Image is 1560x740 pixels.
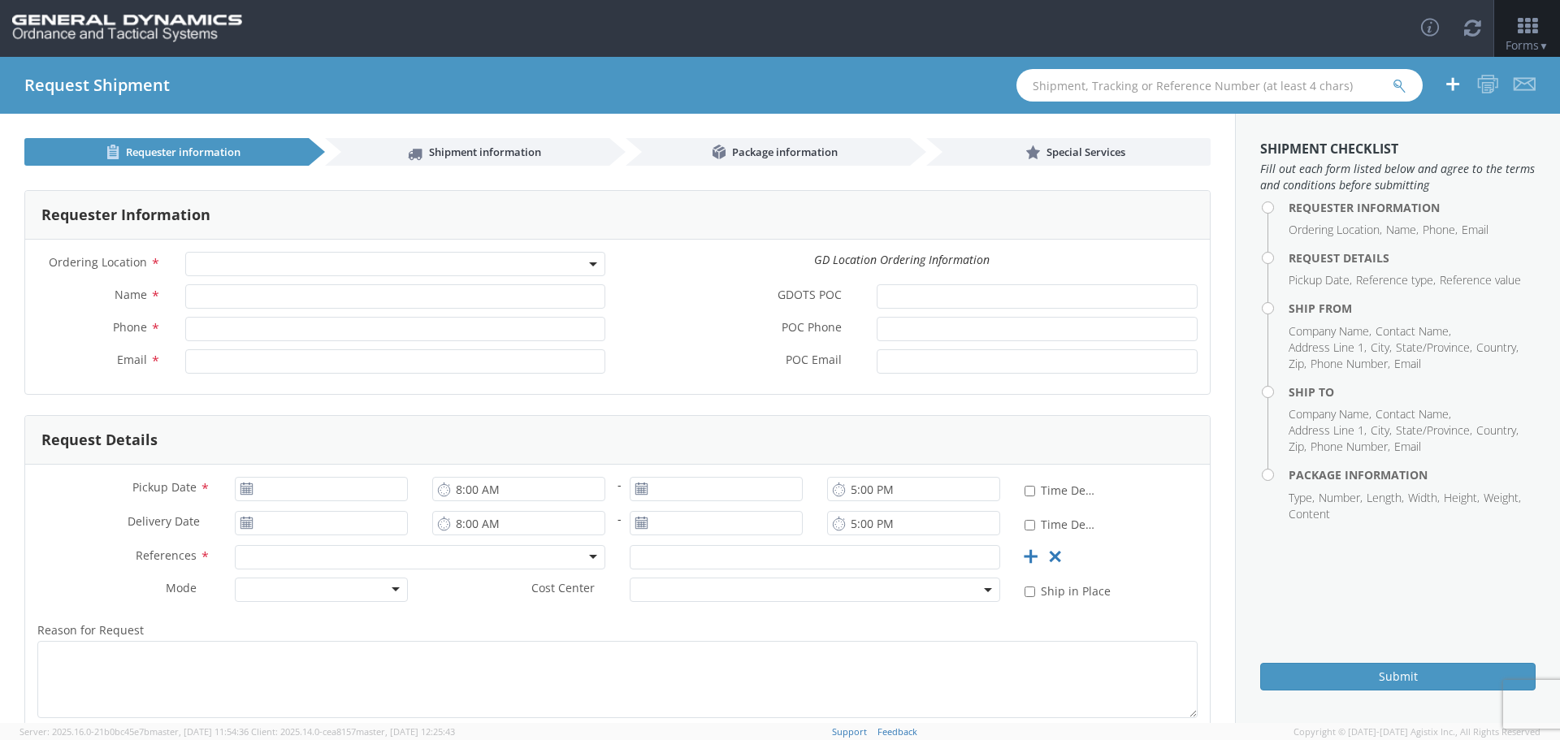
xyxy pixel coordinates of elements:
h4: Ship To [1289,386,1536,398]
li: Ordering Location [1289,222,1382,238]
input: Ship in Place [1025,586,1035,597]
h3: Request Details [41,432,158,448]
h4: Request Shipment [24,76,170,94]
li: Zip [1289,439,1306,455]
span: Name [115,287,147,302]
li: Address Line 1 [1289,422,1367,439]
span: Shipment information [429,145,541,159]
li: State/Province [1396,340,1472,356]
span: Forms [1506,37,1549,53]
h4: Request Details [1289,252,1536,264]
span: Special Services [1046,145,1125,159]
li: Width [1408,490,1440,506]
li: Weight [1484,490,1521,506]
span: Copyright © [DATE]-[DATE] Agistix Inc., All Rights Reserved [1293,725,1540,738]
label: Time Definite [1025,480,1099,499]
li: Reference value [1440,272,1521,288]
li: Name [1386,222,1419,238]
li: Height [1444,490,1480,506]
li: City [1371,340,1392,356]
span: POC Email [786,352,842,370]
h3: Requester Information [41,207,210,223]
span: Email [117,352,147,367]
h4: Requester Information [1289,201,1536,214]
span: Reason for Request [37,622,144,638]
span: Phone [113,319,147,335]
li: Email [1394,439,1421,455]
span: Client: 2025.14.0-cea8157 [251,725,455,738]
input: Time Definite [1025,486,1035,496]
span: Pickup Date [132,479,197,495]
button: Submit [1260,663,1536,690]
span: Mode [166,580,197,595]
span: Cost Center [531,580,595,599]
li: Phone Number [1311,356,1390,372]
a: Shipment information [325,138,609,166]
li: Contact Name [1376,406,1451,422]
li: Phone [1423,222,1458,238]
span: Package information [732,145,838,159]
li: Reference type [1356,272,1436,288]
input: Time Definite [1025,520,1035,530]
h4: Ship From [1289,302,1536,314]
span: master, [DATE] 12:25:43 [356,725,455,738]
li: Company Name [1289,406,1371,422]
li: Country [1476,422,1519,439]
li: Pickup Date [1289,272,1352,288]
a: Special Services [926,138,1211,166]
span: master, [DATE] 11:54:36 [149,725,249,738]
span: Requester information [126,145,240,159]
li: State/Province [1396,422,1472,439]
li: Type [1289,490,1315,506]
span: GDOTS POC [778,287,842,305]
li: Contact Name [1376,323,1451,340]
a: Support [832,725,867,738]
li: Length [1367,490,1404,506]
h4: Package Information [1289,469,1536,481]
span: ▼ [1539,39,1549,53]
h3: Shipment Checklist [1260,142,1536,157]
li: Content [1289,506,1330,522]
a: Package information [626,138,910,166]
label: Ship in Place [1025,581,1114,599]
span: Server: 2025.16.0-21b0bc45e7b [19,725,249,738]
li: City [1371,422,1392,439]
img: gd-ots-0c3321f2eb4c994f95cb.png [12,15,242,42]
span: POC Phone [782,319,842,338]
label: Time Definite [1025,514,1099,533]
a: Requester information [24,138,309,166]
li: Email [1394,356,1421,372]
a: Feedback [877,725,917,738]
li: Address Line 1 [1289,340,1367,356]
i: GD Location Ordering Information [814,252,990,267]
li: Company Name [1289,323,1371,340]
span: Ordering Location [49,254,147,270]
li: Country [1476,340,1519,356]
li: Email [1462,222,1488,238]
li: Number [1319,490,1363,506]
span: References [136,547,197,563]
li: Zip [1289,356,1306,372]
li: Phone Number [1311,439,1390,455]
input: Shipment, Tracking or Reference Number (at least 4 chars) [1016,69,1423,102]
span: Fill out each form listed below and agree to the terms and conditions before submitting [1260,161,1536,193]
span: Delivery Date [128,513,200,532]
